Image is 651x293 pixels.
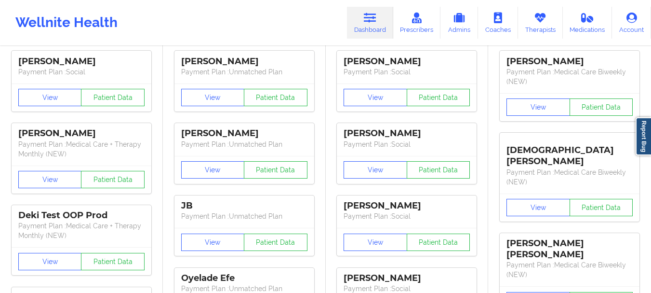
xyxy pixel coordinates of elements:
[344,200,470,211] div: [PERSON_NAME]
[181,234,245,251] button: View
[181,161,245,179] button: View
[244,161,307,179] button: Patient Data
[506,260,633,279] p: Payment Plan : Medical Care Biweekly (NEW)
[344,161,407,179] button: View
[18,56,145,67] div: [PERSON_NAME]
[563,7,612,39] a: Medications
[344,140,470,149] p: Payment Plan : Social
[506,167,633,187] p: Payment Plan : Medical Care Biweekly (NEW)
[18,171,82,188] button: View
[570,98,633,116] button: Patient Data
[18,210,145,221] div: Deki Test OOP Prod
[18,253,82,270] button: View
[407,161,470,179] button: Patient Data
[344,67,470,77] p: Payment Plan : Social
[181,140,307,149] p: Payment Plan : Unmatched Plan
[344,128,470,139] div: [PERSON_NAME]
[344,211,470,221] p: Payment Plan : Social
[506,56,633,67] div: [PERSON_NAME]
[407,89,470,106] button: Patient Data
[440,7,478,39] a: Admins
[18,89,82,106] button: View
[344,273,470,284] div: [PERSON_NAME]
[18,221,145,240] p: Payment Plan : Medical Care + Therapy Monthly (NEW)
[570,199,633,216] button: Patient Data
[181,56,307,67] div: [PERSON_NAME]
[506,138,633,167] div: [DEMOGRAPHIC_DATA][PERSON_NAME]
[244,234,307,251] button: Patient Data
[478,7,518,39] a: Coaches
[181,89,245,106] button: View
[344,234,407,251] button: View
[81,253,145,270] button: Patient Data
[181,273,307,284] div: Oyelade Efe
[18,128,145,139] div: [PERSON_NAME]
[393,7,441,39] a: Prescribers
[81,89,145,106] button: Patient Data
[636,117,651,155] a: Report Bug
[347,7,393,39] a: Dashboard
[244,89,307,106] button: Patient Data
[18,140,145,159] p: Payment Plan : Medical Care + Therapy Monthly (NEW)
[18,67,145,77] p: Payment Plan : Social
[181,67,307,77] p: Payment Plan : Unmatched Plan
[344,56,470,67] div: [PERSON_NAME]
[344,89,407,106] button: View
[81,171,145,188] button: Patient Data
[612,7,651,39] a: Account
[181,211,307,221] p: Payment Plan : Unmatched Plan
[407,234,470,251] button: Patient Data
[506,98,570,116] button: View
[181,128,307,139] div: [PERSON_NAME]
[506,67,633,86] p: Payment Plan : Medical Care Biweekly (NEW)
[181,200,307,211] div: JB
[518,7,563,39] a: Therapists
[506,199,570,216] button: View
[506,238,633,260] div: [PERSON_NAME] [PERSON_NAME]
